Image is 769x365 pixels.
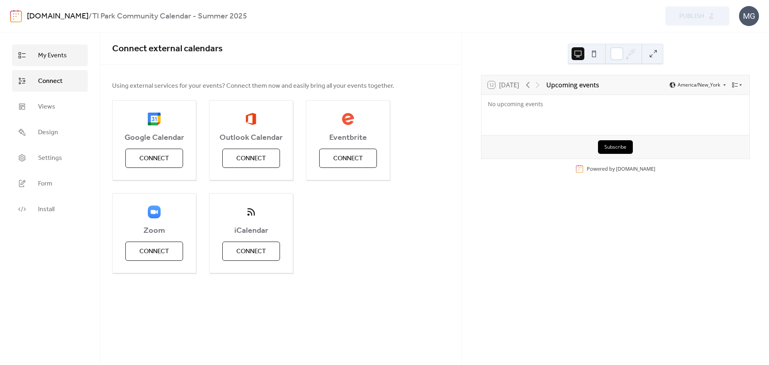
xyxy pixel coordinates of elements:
[12,96,88,117] a: Views
[12,173,88,194] a: Form
[598,140,633,154] button: Subscribe
[222,149,280,168] button: Connect
[10,10,22,22] img: logo
[113,133,196,143] span: Google Calendar
[333,154,363,163] span: Connect
[246,113,256,125] img: outlook
[38,205,54,214] span: Install
[139,247,169,256] span: Connect
[236,247,266,256] span: Connect
[587,165,655,172] div: Powered by
[12,147,88,169] a: Settings
[125,149,183,168] button: Connect
[488,100,743,108] div: No upcoming events
[92,9,247,24] b: TI Park Community Calendar - Summer 2025
[342,113,354,125] img: eventbrite
[139,154,169,163] span: Connect
[306,133,390,143] span: Eventbrite
[112,81,394,91] span: Using external services for your events? Connect them now and easily bring all your events together.
[27,9,89,24] a: [DOMAIN_NAME]
[245,206,258,218] img: ical
[38,102,55,112] span: Views
[38,179,52,189] span: Form
[319,149,377,168] button: Connect
[209,226,293,236] span: iCalendar
[38,128,58,137] span: Design
[38,153,62,163] span: Settings
[12,44,88,66] a: My Events
[148,206,161,218] img: zoom
[89,9,92,24] b: /
[125,242,183,261] button: Connect
[546,80,599,90] div: Upcoming events
[616,165,655,172] a: [DOMAIN_NAME]
[12,121,88,143] a: Design
[148,113,161,125] img: google
[739,6,759,26] div: MG
[12,198,88,220] a: Install
[209,133,293,143] span: Outlook Calendar
[222,242,280,261] button: Connect
[113,226,196,236] span: Zoom
[38,51,67,60] span: My Events
[38,77,62,86] span: Connect
[236,154,266,163] span: Connect
[678,83,720,87] span: America/New_York
[12,70,88,92] a: Connect
[112,40,223,58] span: Connect external calendars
